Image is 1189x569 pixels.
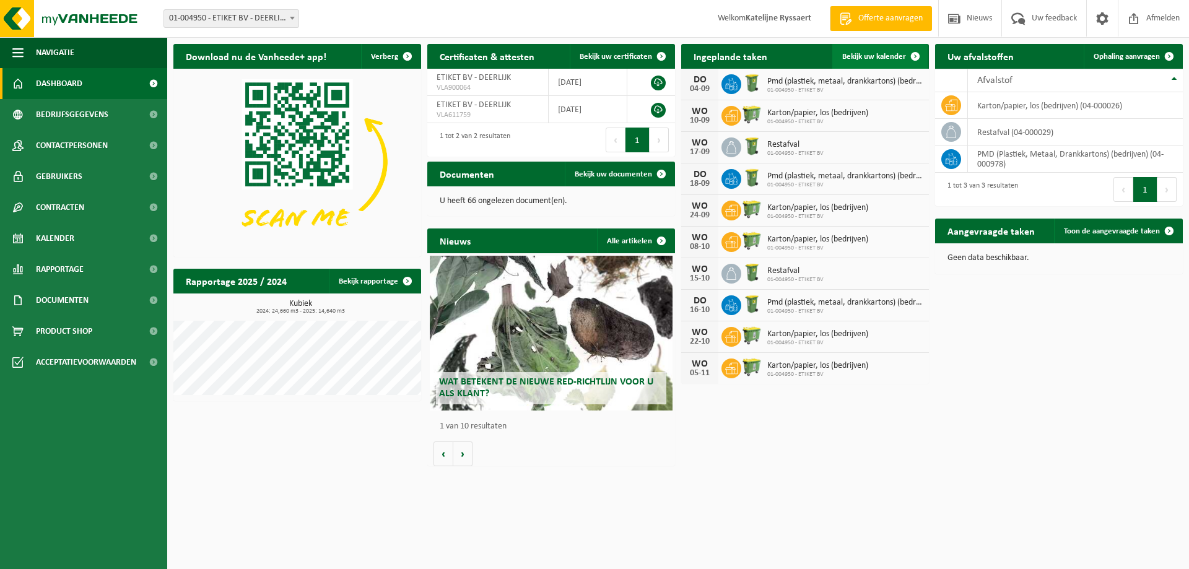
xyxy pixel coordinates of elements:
span: Toon de aangevraagde taken [1064,227,1160,235]
div: WO [687,328,712,337]
button: Previous [606,128,625,152]
button: Next [650,128,669,152]
h2: Ingeplande taken [681,44,780,68]
h2: Uw afvalstoffen [935,44,1026,68]
span: 01-004950 - ETIKET BV [767,339,868,347]
div: 24-09 [687,211,712,220]
div: 04-09 [687,85,712,93]
span: Dashboard [36,68,82,99]
span: Restafval [767,266,824,276]
span: Pmd (plastiek, metaal, drankkartons) (bedrijven) [767,77,923,87]
td: restafval (04-000029) [968,119,1183,146]
span: Karton/papier, los (bedrijven) [767,361,868,371]
span: Karton/papier, los (bedrijven) [767,329,868,339]
span: Navigatie [36,37,74,68]
span: 2024: 24,660 m3 - 2025: 14,640 m3 [180,308,421,315]
span: Gebruikers [36,161,82,192]
span: ETIKET BV - DEERLIJK [437,100,511,110]
button: Volgende [453,441,473,466]
div: WO [687,233,712,243]
div: 05-11 [687,369,712,378]
div: DO [687,170,712,180]
h2: Documenten [427,162,507,186]
span: Wat betekent de nieuwe RED-richtlijn voor u als klant? [439,377,653,399]
a: Toon de aangevraagde taken [1054,219,1182,243]
span: 01-004950 - ETIKET BV [767,245,868,252]
a: Bekijk uw kalender [832,44,928,69]
div: DO [687,75,712,85]
button: 1 [1133,177,1157,202]
button: Previous [1113,177,1133,202]
span: Bedrijfsgegevens [36,99,108,130]
p: Geen data beschikbaar. [947,254,1170,263]
span: Acceptatievoorwaarden [36,347,136,378]
a: Ophaling aanvragen [1084,44,1182,69]
span: 01-004950 - ETIKET BV [767,150,824,157]
span: Ophaling aanvragen [1094,53,1160,61]
img: WB-0660-HPE-GN-50 [741,230,762,251]
span: 01-004950 - ETIKET BV [767,213,868,220]
img: WB-0240-HPE-GN-50 [741,72,762,93]
div: 15-10 [687,274,712,283]
img: WB-0660-HPE-GN-50 [741,199,762,220]
div: 17-09 [687,148,712,157]
span: Restafval [767,140,824,150]
span: 01-004950 - ETIKET BV [767,118,868,126]
h2: Nieuws [427,228,483,253]
span: Bekijk uw documenten [575,170,652,178]
div: WO [687,138,712,148]
img: WB-0660-HPE-GN-50 [741,357,762,378]
button: Vorige [433,441,453,466]
span: 01-004950 - ETIKET BV [767,87,923,94]
span: Product Shop [36,316,92,347]
a: Bekijk rapportage [329,269,420,293]
span: 01-004950 - ETIKET BV - DEERLIJK [164,10,298,27]
span: Bekijk uw certificaten [580,53,652,61]
span: 01-004950 - ETIKET BV [767,276,824,284]
img: WB-0240-HPE-GN-50 [741,262,762,283]
h3: Kubiek [180,300,421,315]
span: Pmd (plastiek, metaal, drankkartons) (bedrijven) [767,298,923,308]
div: WO [687,359,712,369]
div: 16-10 [687,306,712,315]
div: 08-10 [687,243,712,251]
span: Verberg [371,53,398,61]
img: WB-0240-HPE-GN-50 [741,136,762,157]
span: 01-004950 - ETIKET BV [767,371,868,378]
a: Bekijk uw documenten [565,162,674,186]
h2: Certificaten & attesten [427,44,547,68]
a: Alle artikelen [597,228,674,253]
span: 01-004950 - ETIKET BV [767,308,923,315]
span: Afvalstof [977,76,1013,85]
div: WO [687,264,712,274]
a: Bekijk uw certificaten [570,44,674,69]
span: Karton/papier, los (bedrijven) [767,235,868,245]
div: 10-09 [687,116,712,125]
td: PMD (Plastiek, Metaal, Drankkartons) (bedrijven) (04-000978) [968,146,1183,173]
img: WB-0240-HPE-GN-50 [741,293,762,315]
h2: Aangevraagde taken [935,219,1047,243]
button: Verberg [361,44,420,69]
img: WB-0240-HPE-GN-50 [741,167,762,188]
span: ETIKET BV - DEERLIJK [437,73,511,82]
img: WB-0660-HPE-GN-50 [741,104,762,125]
div: 18-09 [687,180,712,188]
td: [DATE] [549,96,627,123]
button: 1 [625,128,650,152]
div: 22-10 [687,337,712,346]
span: 01-004950 - ETIKET BV - DEERLIJK [163,9,299,28]
span: Bekijk uw kalender [842,53,906,61]
div: WO [687,201,712,211]
td: karton/papier, los (bedrijven) (04-000026) [968,92,1183,119]
img: WB-0660-HPE-GN-50 [741,325,762,346]
p: 1 van 10 resultaten [440,422,669,431]
span: Documenten [36,285,89,316]
span: Kalender [36,223,74,254]
h2: Download nu de Vanheede+ app! [173,44,339,68]
span: Rapportage [36,254,84,285]
td: [DATE] [549,69,627,96]
h2: Rapportage 2025 / 2024 [173,269,299,293]
div: 1 tot 3 van 3 resultaten [941,176,1018,203]
span: Karton/papier, los (bedrijven) [767,108,868,118]
button: Next [1157,177,1177,202]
